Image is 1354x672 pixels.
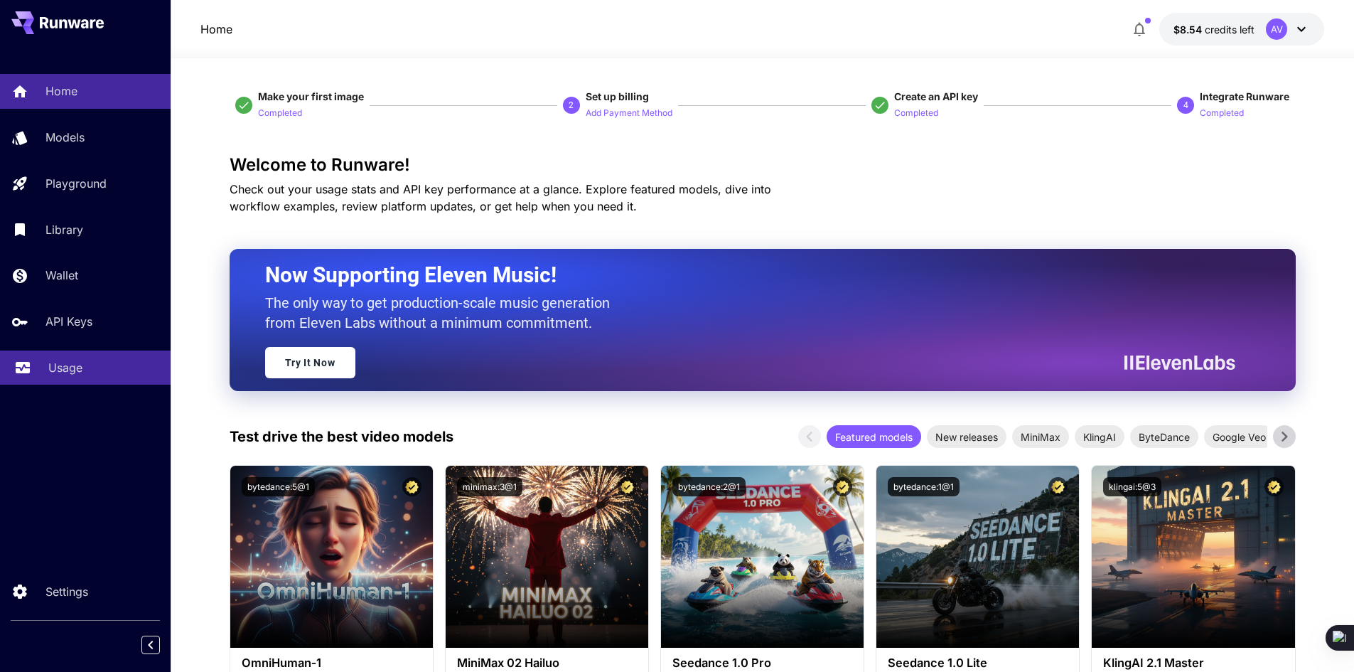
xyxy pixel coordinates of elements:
[1264,477,1284,496] button: Certified Model – Vetted for best performance and includes a commercial license.
[457,656,637,670] h3: MiniMax 02 Hailuo
[888,477,960,496] button: bytedance:1@1
[586,104,672,121] button: Add Payment Method
[1204,430,1274,444] span: Google Veo
[894,90,978,102] span: Create an API key
[1200,90,1289,102] span: Integrate Runware
[927,425,1006,448] div: New releases
[827,425,921,448] div: Featured models
[1266,18,1287,40] div: AV
[661,466,864,648] img: alt
[672,477,746,496] button: bytedance:2@1
[833,477,852,496] button: Certified Model – Vetted for best performance and includes a commercial license.
[265,347,355,378] a: Try It Now
[672,656,852,670] h3: Seedance 1.0 Pro
[45,583,88,600] p: Settings
[1159,13,1324,46] button: $8.53857AV
[258,107,302,120] p: Completed
[242,656,421,670] h3: OmniHuman‑1
[1103,656,1283,670] h3: KlingAI 2.1 Master
[1103,477,1161,496] button: klingai:5@3
[446,466,648,648] img: alt
[230,426,453,447] p: Test drive the best video models
[200,21,232,38] a: Home
[242,477,315,496] button: bytedance:5@1
[1183,99,1188,112] p: 4
[876,466,1079,648] img: alt
[152,632,171,658] div: Collapse sidebar
[230,155,1296,175] h3: Welcome to Runware!
[45,221,83,238] p: Library
[1200,104,1244,121] button: Completed
[1048,477,1068,496] button: Certified Model – Vetted for best performance and includes a commercial license.
[200,21,232,38] nav: breadcrumb
[1130,430,1198,444] span: ByteDance
[827,430,921,444] span: Featured models
[1200,107,1244,120] p: Completed
[141,636,160,654] button: Collapse sidebar
[894,104,938,121] button: Completed
[1204,425,1274,448] div: Google Veo
[48,359,82,376] p: Usage
[1012,430,1069,444] span: MiniMax
[888,656,1068,670] h3: Seedance 1.0 Lite
[402,477,421,496] button: Certified Model – Vetted for best performance and includes a commercial license.
[265,262,1225,289] h2: Now Supporting Eleven Music!
[894,107,938,120] p: Completed
[45,175,107,192] p: Playground
[265,293,620,333] p: The only way to get production-scale music generation from Eleven Labs without a minimum commitment.
[1205,23,1254,36] span: credits left
[586,107,672,120] p: Add Payment Method
[1012,425,1069,448] div: MiniMax
[1173,22,1254,37] div: $8.53857
[230,466,433,648] img: alt
[927,430,1006,444] span: New releases
[618,477,637,496] button: Certified Model – Vetted for best performance and includes a commercial license.
[1092,466,1294,648] img: alt
[230,182,771,213] span: Check out your usage stats and API key performance at a glance. Explore featured models, dive int...
[45,267,78,284] p: Wallet
[457,477,522,496] button: minimax:3@1
[45,313,92,330] p: API Keys
[1130,425,1198,448] div: ByteDance
[1075,430,1124,444] span: KlingAI
[586,90,649,102] span: Set up billing
[258,104,302,121] button: Completed
[1173,23,1205,36] span: $8.54
[569,99,574,112] p: 2
[1075,425,1124,448] div: KlingAI
[45,129,85,146] p: Models
[258,90,364,102] span: Make your first image
[45,82,77,100] p: Home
